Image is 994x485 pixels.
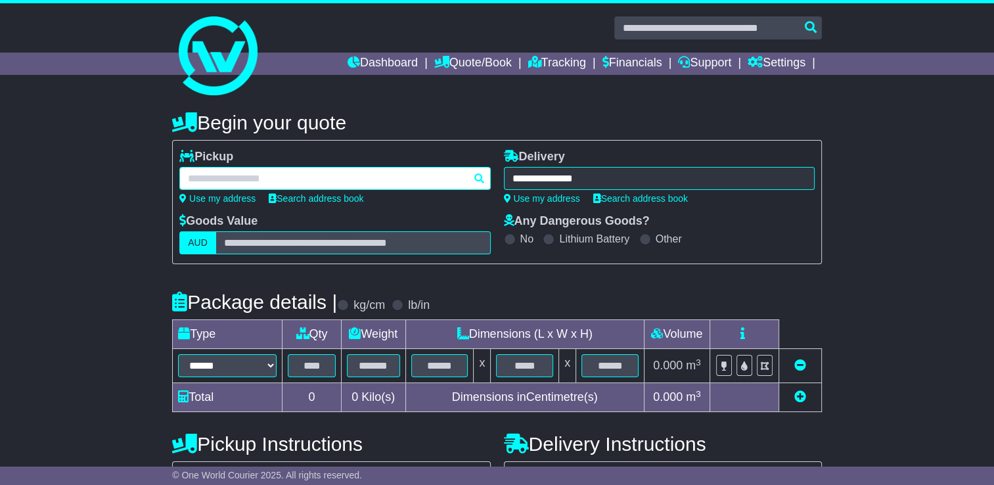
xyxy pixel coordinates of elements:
[179,214,258,229] label: Goods Value
[593,193,688,204] a: Search address book
[686,359,701,372] span: m
[696,389,701,399] sup: 3
[172,433,490,455] h4: Pickup Instructions
[282,320,342,349] td: Qty
[341,320,405,349] td: Weight
[559,349,576,383] td: x
[341,383,405,412] td: Kilo(s)
[408,298,430,313] label: lb/in
[172,112,822,133] h4: Begin your quote
[179,150,233,164] label: Pickup
[179,193,256,204] a: Use my address
[528,53,586,75] a: Tracking
[172,291,337,313] h4: Package details |
[405,320,644,349] td: Dimensions (L x W x H)
[504,150,565,164] label: Delivery
[520,233,533,245] label: No
[644,320,710,349] td: Volume
[686,390,701,404] span: m
[559,233,629,245] label: Lithium Battery
[474,349,491,383] td: x
[179,167,490,190] typeahead: Please provide city
[794,359,806,372] a: Remove this item
[602,53,662,75] a: Financials
[269,193,363,204] a: Search address book
[353,298,385,313] label: kg/cm
[282,383,342,412] td: 0
[504,193,580,204] a: Use my address
[179,231,216,254] label: AUD
[653,359,683,372] span: 0.000
[504,214,650,229] label: Any Dangerous Goods?
[351,390,358,404] span: 0
[794,390,806,404] a: Add new item
[653,390,683,404] span: 0.000
[748,53,805,75] a: Settings
[504,433,822,455] h4: Delivery Instructions
[405,383,644,412] td: Dimensions in Centimetre(s)
[678,53,731,75] a: Support
[656,233,682,245] label: Other
[173,320,282,349] td: Type
[172,470,362,480] span: © One World Courier 2025. All rights reserved.
[696,358,701,367] sup: 3
[434,53,512,75] a: Quote/Book
[348,53,418,75] a: Dashboard
[173,383,282,412] td: Total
